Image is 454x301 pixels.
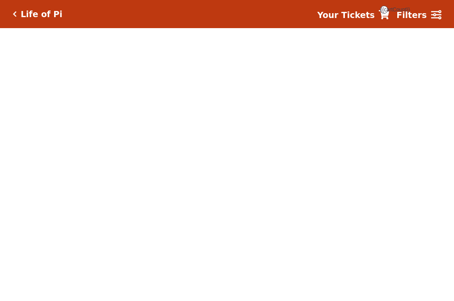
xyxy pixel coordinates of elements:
[396,10,427,20] strong: Filters
[317,10,375,20] strong: Your Tickets
[317,9,389,22] a: Your Tickets {{cartCount}}
[396,9,441,22] a: Filters
[13,11,17,17] a: Click here to go back to filters
[380,6,388,14] span: {{cartCount}}
[21,9,62,19] h5: Life of Pi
